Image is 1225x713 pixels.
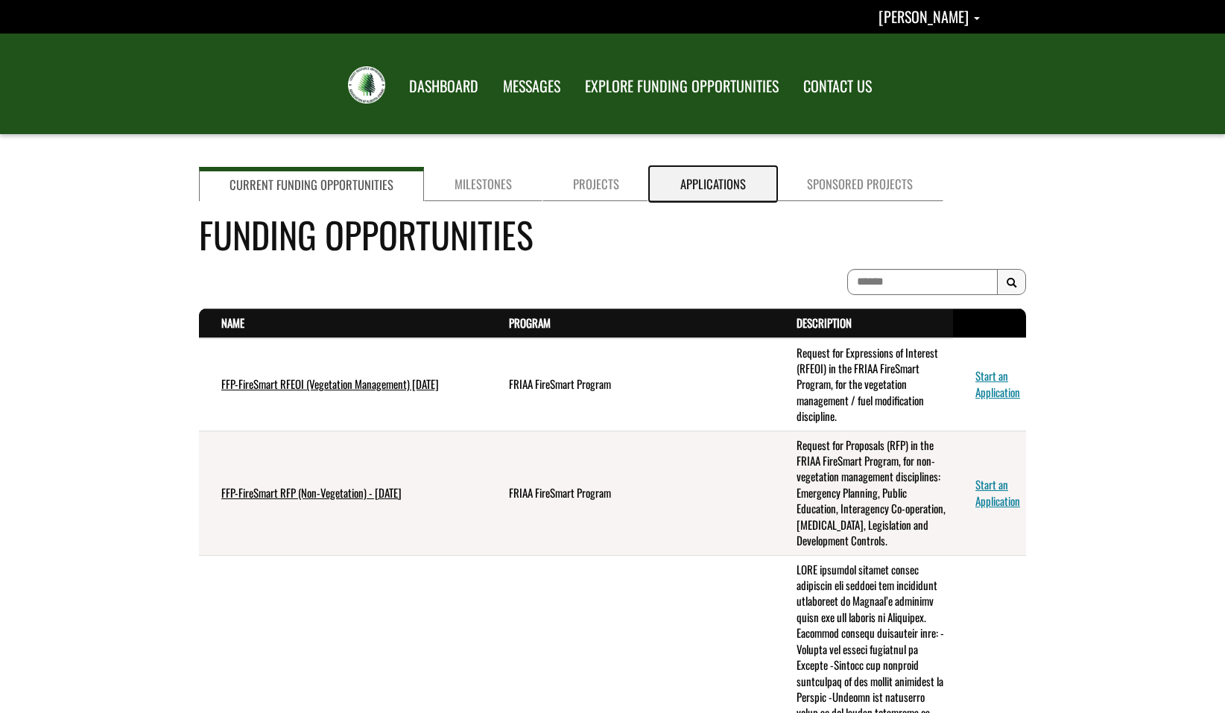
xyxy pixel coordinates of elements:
[774,338,953,431] td: Request for Expressions of Interest (RFEOI) in the FRIAA FireSmart Program, for the vegetation ma...
[542,167,650,201] a: Projects
[797,314,852,331] a: Description
[221,484,402,501] a: FFP-FireSmart RFP (Non-Vegetation) - [DATE]
[847,269,998,295] input: To search on partial text, use the asterisk (*) wildcard character.
[199,208,1026,261] h4: Funding Opportunities
[348,66,385,104] img: FRIAA Submissions Portal
[774,431,953,555] td: Request for Proposals (RFP) in the FRIAA FireSmart Program, for non-vegetation management discipl...
[398,68,490,105] a: DASHBOARD
[975,367,1020,399] a: Start an Application
[221,375,439,392] a: FFP-FireSmart RFEOI (Vegetation Management) [DATE]
[879,5,969,28] span: [PERSON_NAME]
[487,338,774,431] td: FRIAA FireSmart Program
[997,269,1026,296] button: Search Results
[199,338,487,431] td: FFP-FireSmart RFEOI (Vegetation Management) July 2025
[509,314,551,331] a: Program
[396,63,883,105] nav: Main Navigation
[492,68,572,105] a: MESSAGES
[975,476,1020,508] a: Start an Application
[776,167,943,201] a: Sponsored Projects
[879,5,980,28] a: Darcy Dechene
[650,167,776,201] a: Applications
[487,431,774,555] td: FRIAA FireSmart Program
[199,167,424,201] a: Current Funding Opportunities
[574,68,790,105] a: EXPLORE FUNDING OPPORTUNITIES
[792,68,883,105] a: CONTACT US
[199,431,487,555] td: FFP-FireSmart RFP (Non-Vegetation) - July 2025
[424,167,542,201] a: Milestones
[221,314,244,331] a: Name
